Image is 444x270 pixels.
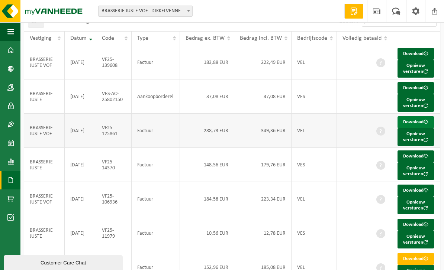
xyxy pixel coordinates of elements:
td: 349,36 EUR [234,114,292,148]
td: 10,56 EUR [180,216,234,250]
td: VF25-11979 [96,216,132,250]
td: [DATE] [65,79,96,114]
button: Opnieuw versturen [398,60,434,78]
td: Factuur [132,114,180,148]
td: BRASSERIE JUSTE VOF [24,45,65,79]
a: Download [398,185,434,196]
button: Opnieuw versturen [398,162,434,180]
td: VES-AO-25802150 [96,79,132,114]
td: Factuur [132,182,180,216]
a: Download [398,82,434,94]
span: Code [102,35,114,41]
td: 12,78 EUR [234,216,292,250]
button: Opnieuw versturen [398,196,434,214]
td: BRASSERIE JUSTE VOF [24,182,65,216]
td: BRASSERIE JUSTE VOF [24,114,65,148]
span: Vestiging [30,35,52,41]
td: 184,58 EUR [180,182,234,216]
td: VF25-14370 [96,148,132,182]
span: Type [137,35,148,41]
td: 222,49 EUR [234,45,292,79]
button: Opnieuw versturen [398,128,434,146]
td: 183,88 EUR [180,45,234,79]
td: 223,34 EUR [234,182,292,216]
span: BRASSERIE JUSTE VOF - DIKKELVENNE [99,6,192,16]
span: BRASSERIE JUSTE VOF - DIKKELVENNE [98,6,193,17]
span: Bedrag ex. BTW [186,35,225,41]
td: 37,08 EUR [234,79,292,114]
a: Download [398,253,434,265]
td: VES [292,216,337,250]
td: VF25-106936 [96,182,132,216]
td: VF25-125861 [96,114,132,148]
span: Volledig betaald [342,35,382,41]
td: 179,76 EUR [234,148,292,182]
td: [DATE] [65,182,96,216]
td: [DATE] [65,216,96,250]
td: Factuur [132,148,180,182]
td: VF25-139608 [96,45,132,79]
a: Download [398,48,434,60]
span: Datum [70,35,87,41]
button: Opnieuw versturen [398,231,434,248]
a: Download [398,150,434,162]
span: Bedrijfscode [297,35,327,41]
a: Download [398,219,434,231]
td: [DATE] [65,148,96,182]
iframe: chat widget [4,254,124,270]
td: VES [292,148,337,182]
span: Bedrag incl. BTW [240,35,282,41]
td: 37,08 EUR [180,79,234,114]
td: VES [292,79,337,114]
label: Zoeken: [340,19,358,25]
button: Opnieuw versturen [398,94,434,112]
a: Download [398,116,434,128]
td: 148,56 EUR [180,148,234,182]
td: VEL [292,114,337,148]
td: [DATE] [65,45,96,79]
td: VEL [292,182,337,216]
td: [DATE] [65,114,96,148]
td: BRASSERIE JUSTE [24,216,65,250]
td: Factuur [132,216,180,250]
td: BRASSERIE JUSTE [24,148,65,182]
td: VEL [292,45,337,79]
td: Factuur [132,45,180,79]
td: BRASSERIE JUSTE [24,79,65,114]
td: Aankoopborderel [132,79,180,114]
td: 288,73 EUR [180,114,234,148]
